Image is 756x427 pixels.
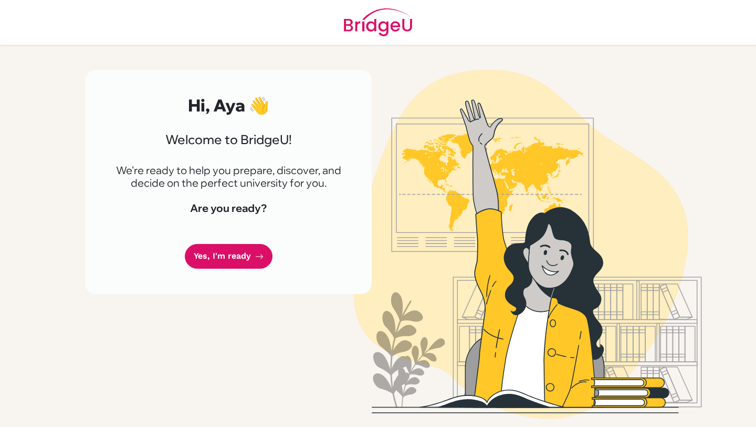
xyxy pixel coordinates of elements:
a: Yes, I'm ready [185,244,272,269]
p: We're ready to help you prepare, discover, and decide on the perfect university for you. [110,164,346,189]
h2: Hi, Aya 👋 [110,95,346,115]
h3: Welcome to BridgeU! [110,132,346,147]
h4: Are you ready? [110,202,346,215]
